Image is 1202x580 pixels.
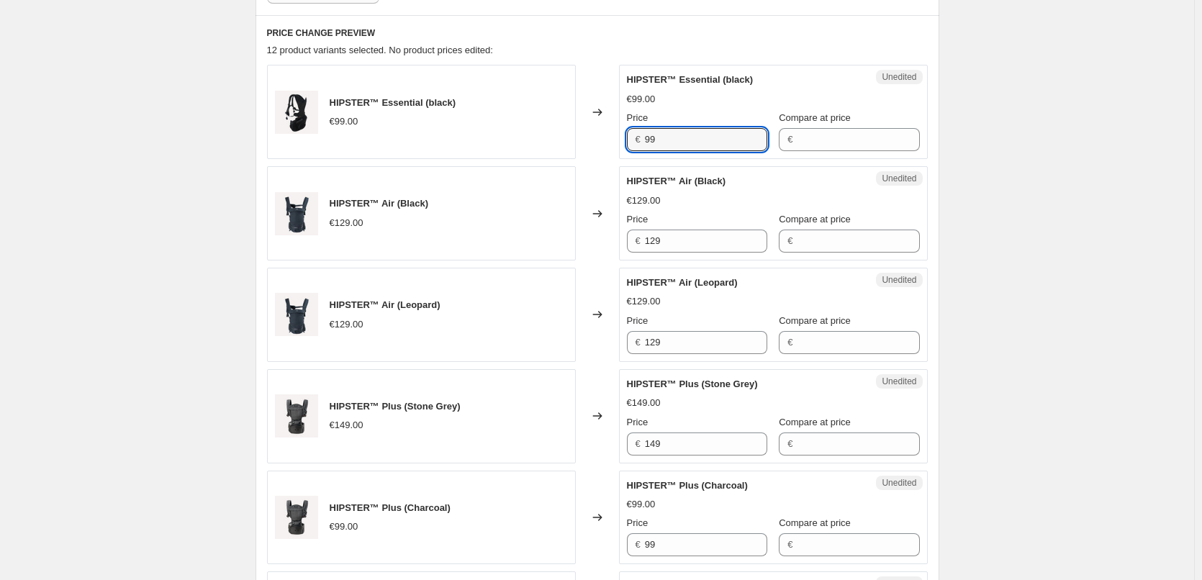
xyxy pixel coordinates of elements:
img: Charcoal_Grey-1_a7cee584-3946-4745-840e-3a999af8a4fe_80x.jpg [275,394,318,438]
span: HIPSTER™ Air (Leopard) [627,277,738,288]
span: € [787,235,792,246]
span: € [636,134,641,145]
span: Compare at price [779,214,851,225]
span: Unedited [882,71,916,83]
span: Unedited [882,173,916,184]
span: € [787,134,792,145]
span: HIPSTER™ Essential (black) [330,97,456,108]
span: Unedited [882,376,916,387]
span: HIPSTER™ Air (Black) [330,198,429,209]
img: Charcoal_Grey-1_a7cee584-3946-4745-840e-3a999af8a4fe_80x.jpg [275,496,318,539]
span: Price [627,517,649,528]
span: Compare at price [779,417,851,427]
span: €129.00 [627,195,661,206]
span: € [787,539,792,550]
span: €99.00 [627,499,656,509]
span: Price [627,112,649,123]
span: €99.00 [330,116,358,127]
span: Compare at price [779,315,851,326]
span: Compare at price [779,112,851,123]
span: HIPSTER™ Plus (Stone Grey) [330,401,461,412]
span: HIPSTER™ Plus (Charcoal) [627,480,748,491]
span: Price [627,417,649,427]
span: €149.00 [330,420,363,430]
span: € [636,539,641,550]
span: €129.00 [330,319,363,330]
span: € [636,337,641,348]
span: Unedited [882,274,916,286]
span: HIPSTER™ Essential (black) [627,74,754,85]
span: € [787,337,792,348]
img: HIPSTER_Air-1_80x.jpg [275,192,318,235]
span: €149.00 [627,397,661,408]
span: Unedited [882,477,916,489]
span: 12 product variants selected. No product prices edited: [267,45,493,55]
span: €99.00 [627,94,656,104]
h6: PRICE CHANGE PREVIEW [267,27,928,39]
span: HIPSTER™ Air (Black) [627,176,726,186]
span: €99.00 [330,521,358,532]
img: HIPSTER_Essential-1_80x.jpg [275,91,318,134]
span: HIPSTER™ Plus (Charcoal) [330,502,451,513]
span: € [636,235,641,246]
span: HIPSTER™ Plus (Stone Grey) [627,379,758,389]
span: Price [627,315,649,326]
span: €129.00 [330,217,363,228]
span: € [787,438,792,449]
img: HIPSTER_Air-1_80x.jpg [275,293,318,336]
span: Compare at price [779,517,851,528]
span: Price [627,214,649,225]
span: HIPSTER™ Air (Leopard) [330,299,440,310]
span: € [636,438,641,449]
span: €129.00 [627,296,661,307]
